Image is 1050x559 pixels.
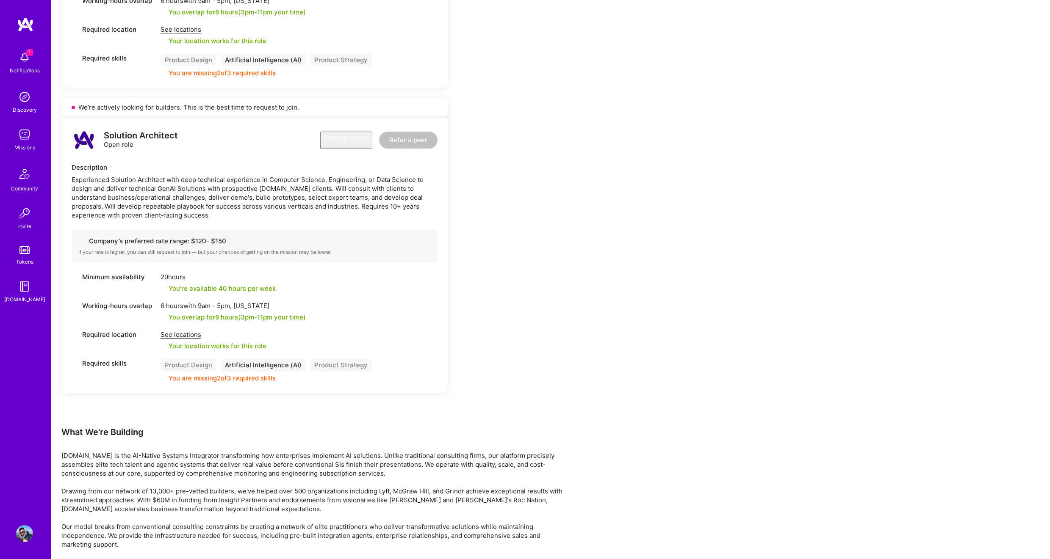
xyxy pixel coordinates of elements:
[16,278,33,295] img: guide book
[14,164,35,184] img: Community
[16,49,33,66] img: bell
[72,163,438,172] div: Description
[26,49,33,56] span: 1
[16,205,33,222] img: Invite
[78,249,431,256] div: If your rate is higher, you can still request to join — but your chances of getting on the missio...
[161,38,167,44] i: icon Check
[18,222,31,231] div: Invite
[72,26,78,33] i: icon Location
[161,70,167,76] i: icon CloseOrange
[161,285,167,292] i: icon Check
[16,126,33,143] img: teamwork
[196,302,233,310] span: 9am - 5pm ,
[310,359,372,371] div: Product Strategy
[161,9,167,15] i: icon Check
[241,313,272,321] span: 3pm - 11pm
[4,295,45,304] div: [DOMAIN_NAME]
[379,132,438,149] button: Refer a peer
[161,54,216,66] div: Product Design
[72,301,156,310] div: Working-hours overlap
[72,127,97,153] img: logo
[161,341,266,350] div: Your location works for this role
[161,314,167,320] i: icon Check
[310,54,372,66] div: Product Strategy
[72,54,156,63] div: Required skills
[10,66,40,75] div: Notifications
[104,131,178,140] div: Solution Architect
[72,25,156,34] div: Required location
[72,331,78,338] i: icon Location
[161,284,276,293] div: You're available 40 hours per week
[78,237,431,245] div: Company’s preferred rate range: $ 120 - $ 150
[169,374,276,383] div: You are missing 2 of 3 required skills
[161,301,306,310] div: 6 hours with [US_STATE]
[16,525,33,542] img: User Avatar
[61,98,448,117] div: We’re actively looking for builders. This is the best time to request to join.
[161,36,266,45] div: Your location works for this role
[17,17,34,32] img: logo
[241,8,272,16] span: 3pm - 11pm
[14,143,35,152] div: Missions
[72,55,78,61] i: icon Tag
[169,69,276,77] div: You are missing 2 of 3 required skills
[161,25,266,34] div: See locations
[72,330,156,339] div: Required location
[72,303,78,309] i: icon World
[72,273,156,281] div: Minimum availability
[161,273,276,281] div: 20 hours
[16,257,33,266] div: Tokens
[161,343,167,349] i: icon Check
[72,359,156,368] div: Required skills
[72,360,78,366] i: icon Tag
[11,184,38,193] div: Community
[161,330,266,339] div: See locations
[320,132,372,149] button: Request to join
[61,451,570,549] p: [DOMAIN_NAME] is the AI-Native Systems Integrator transforming how enterprises implement AI solut...
[104,131,178,149] div: Open role
[72,274,78,280] i: icon Clock
[169,8,306,17] div: You overlap for 8 hours ( your time)
[169,313,306,322] div: You overlap for 8 hours ( your time)
[221,359,306,371] div: Artificial Intelligence (AI)
[161,359,216,371] div: Product Design
[221,54,306,66] div: Artificial Intelligence (AI)
[78,238,85,244] i: icon Cash
[19,246,30,254] img: tokens
[14,525,35,542] a: User Avatar
[72,175,438,220] div: Experienced Solution Architect with deep technical experience in Computer Science, Engineering, o...
[61,427,570,438] div: What We're Building
[16,88,33,105] img: discovery
[161,375,167,381] i: icon CloseOrange
[13,105,37,114] div: Discovery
